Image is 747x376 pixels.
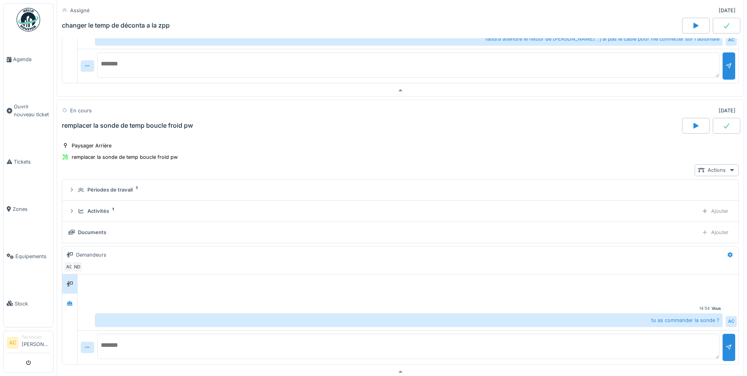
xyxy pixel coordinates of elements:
[726,316,737,327] div: AC
[4,83,53,138] a: Ouvrir nouveau ticket
[70,107,92,114] div: En cours
[695,164,739,176] div: Actions
[15,300,50,307] span: Stock
[7,334,50,353] a: AC Technicien[PERSON_NAME]
[72,153,178,161] div: remplacer la sonde de temp boucle froid pw
[13,205,50,213] span: Zones
[4,280,53,327] a: Stock
[72,142,111,149] div: Paysager Arrière
[712,305,721,311] div: Vous
[719,7,736,14] div: [DATE]
[4,36,53,83] a: Agenda
[15,253,50,260] span: Équipements
[65,183,735,197] summary: Périodes de travail1
[95,313,723,327] div: tu as commander la sonde ?
[87,186,133,194] div: Périodes de travail
[95,32,723,46] div: faudra attendre le retour de [PERSON_NAME] . j ai pas le câble pour me connecter sur l automate
[4,185,53,233] a: Zones
[22,334,50,351] li: [PERSON_NAME]
[22,334,50,340] div: Technicien
[14,103,50,118] span: Ouvrir nouveau ticket
[14,158,50,166] span: Tickets
[698,227,732,238] div: Ajouter
[76,251,106,259] div: Demandeurs
[64,261,75,272] div: AC
[699,305,710,311] div: 14:54
[70,7,89,14] div: Assigné
[65,225,735,240] summary: DocumentsAjouter
[65,204,735,218] summary: Activités1Ajouter
[726,35,737,46] div: AC
[7,337,19,349] li: AC
[62,22,170,30] div: changer le temp de déconta a la zpp
[4,233,53,280] a: Équipements
[698,205,732,217] div: Ajouter
[719,107,736,114] div: [DATE]
[4,138,53,185] a: Tickets
[62,122,193,129] div: remplacer la sonde de temp boucle froid pw
[87,207,109,215] div: Activités
[13,56,50,63] span: Agenda
[17,8,40,32] img: Badge_color-CXgf-gQk.svg
[78,229,106,236] div: Documents
[72,261,83,272] div: ND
